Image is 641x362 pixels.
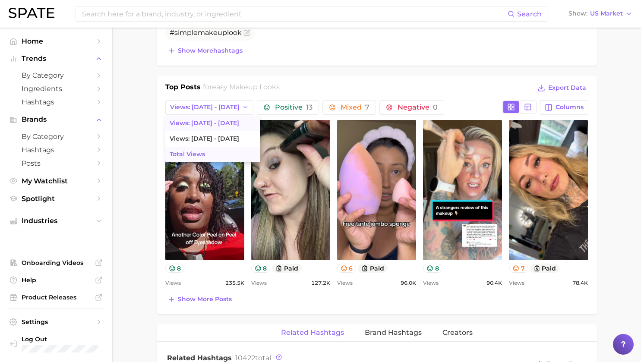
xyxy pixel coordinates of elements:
a: Posts [7,157,105,170]
span: Brands [22,116,91,123]
span: Settings [22,318,91,326]
button: Flag as miscategorized or irrelevant [243,29,250,36]
span: Export Data [548,84,586,91]
span: Help [22,276,91,284]
span: easy makeup looks [212,83,280,91]
span: Show more posts [178,296,232,303]
span: Total Views [170,151,205,158]
a: Home [7,35,105,48]
a: Log out. Currently logged in with e-mail tjkelly@clinique.com. [7,333,105,355]
span: Views [509,278,524,288]
button: 8 [165,264,185,273]
button: Export Data [535,82,588,94]
button: ShowUS Market [566,8,635,19]
span: Views [251,278,267,288]
input: Search here for a brand, industry, or ingredient [81,6,508,21]
button: paid [272,264,302,273]
span: 127.2k [311,278,330,288]
span: Onboarding Videos [22,259,91,267]
button: paid [530,264,560,273]
button: Brands [7,113,105,126]
button: Columns [540,100,588,115]
span: Industries [22,217,91,225]
button: paid [358,264,388,273]
button: Industries [7,214,105,227]
span: 78.4k [572,278,588,288]
span: My Watchlist [22,177,91,185]
a: Hashtags [7,95,105,109]
span: 90.4k [486,278,502,288]
span: makeup [198,28,227,37]
span: Hashtags [22,98,91,106]
span: 235.5k [225,278,244,288]
a: My Watchlist [7,174,105,188]
span: Show [568,11,587,16]
span: Views: [DATE] - [DATE] [170,120,239,127]
span: total [235,354,271,362]
span: Hashtags [22,146,91,154]
button: 7 [509,264,528,273]
a: Onboarding Videos [7,256,105,269]
span: Views [337,278,353,288]
a: by Category [7,69,105,82]
a: Settings [7,315,105,328]
span: by Category [22,71,91,79]
span: 96.0k [401,278,416,288]
span: Related Hashtags [167,354,232,362]
h1: Top Posts [165,82,201,95]
img: SPATE [9,8,54,18]
span: Product Releases [22,293,91,301]
span: 0 [433,103,438,111]
span: Trends [22,55,91,63]
button: Show more posts [165,293,234,305]
span: Related Hashtags [281,329,344,337]
span: Home [22,37,91,45]
span: Negative [398,104,438,111]
span: Positive [275,104,313,111]
button: Trends [7,52,105,65]
span: Ingredients [22,85,91,93]
ul: Views: [DATE] - [DATE] [165,116,260,162]
span: 10422 [235,354,255,362]
span: Log Out [22,335,98,343]
button: Views: [DATE] - [DATE] [165,100,254,115]
span: by Category [22,132,91,141]
button: 8 [423,264,442,273]
span: Show more hashtags [178,47,243,54]
button: Show morehashtags [165,45,245,57]
h2: for [203,82,280,95]
a: Product Releases [7,291,105,304]
span: Creators [442,329,473,337]
span: 13 [306,103,313,111]
span: Views [423,278,439,288]
span: 7 [365,103,369,111]
span: Views: [DATE] - [DATE] [170,135,239,142]
a: Help [7,274,105,286]
span: #simple look [170,28,242,37]
a: Spotlight [7,192,105,205]
span: Views [165,278,181,288]
span: Views: [DATE] - [DATE] [170,104,240,111]
span: Search [517,10,542,18]
span: Spotlight [22,195,91,203]
button: 6 [337,264,357,273]
span: Posts [22,159,91,167]
span: Brand Hashtags [365,329,422,337]
span: US Market [590,11,623,16]
button: 8 [251,264,271,273]
span: Columns [556,104,584,111]
a: Ingredients [7,82,105,95]
span: Mixed [341,104,369,111]
a: by Category [7,130,105,143]
a: Hashtags [7,143,105,157]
